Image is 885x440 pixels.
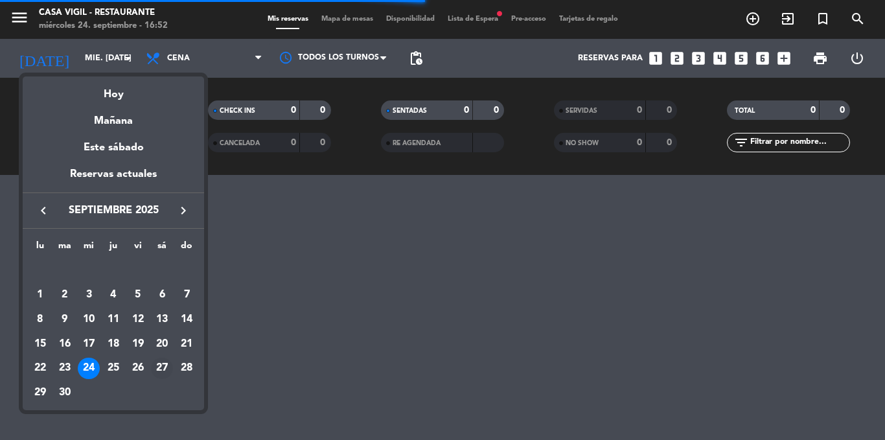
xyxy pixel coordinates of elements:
div: 28 [176,358,198,380]
div: 22 [29,358,51,380]
div: 27 [151,358,173,380]
i: keyboard_arrow_right [176,203,191,218]
div: 1 [29,284,51,306]
th: jueves [101,238,126,259]
span: septiembre 2025 [55,202,172,219]
td: 13 de septiembre de 2025 [150,307,175,332]
td: 5 de septiembre de 2025 [126,283,150,308]
div: 14 [176,308,198,330]
td: 7 de septiembre de 2025 [174,283,199,308]
td: 18 de septiembre de 2025 [101,332,126,356]
td: 9 de septiembre de 2025 [52,307,77,332]
div: 6 [151,284,173,306]
div: 20 [151,333,173,355]
td: 11 de septiembre de 2025 [101,307,126,332]
th: domingo [174,238,199,259]
td: 8 de septiembre de 2025 [28,307,52,332]
div: 7 [176,284,198,306]
th: lunes [28,238,52,259]
div: 5 [127,284,149,306]
div: 15 [29,333,51,355]
td: 24 de septiembre de 2025 [76,356,101,381]
div: 2 [54,284,76,306]
div: 26 [127,358,149,380]
th: martes [52,238,77,259]
td: 28 de septiembre de 2025 [174,356,199,381]
div: Mañana [23,103,204,130]
div: 19 [127,333,149,355]
i: keyboard_arrow_left [36,203,51,218]
div: 4 [102,284,124,306]
div: 3 [78,284,100,306]
td: 26 de septiembre de 2025 [126,356,150,381]
th: viernes [126,238,150,259]
td: 16 de septiembre de 2025 [52,332,77,356]
div: 10 [78,308,100,330]
div: 8 [29,308,51,330]
th: sábado [150,238,175,259]
div: 11 [102,308,124,330]
div: 16 [54,333,76,355]
td: 22 de septiembre de 2025 [28,356,52,381]
div: 25 [102,358,124,380]
button: keyboard_arrow_right [172,202,195,219]
div: 21 [176,333,198,355]
td: 1 de septiembre de 2025 [28,283,52,308]
td: 30 de septiembre de 2025 [52,380,77,405]
td: 19 de septiembre de 2025 [126,332,150,356]
td: 12 de septiembre de 2025 [126,307,150,332]
button: keyboard_arrow_left [32,202,55,219]
td: 20 de septiembre de 2025 [150,332,175,356]
td: SEP. [28,259,199,283]
div: 24 [78,358,100,380]
div: Este sábado [23,130,204,166]
div: 23 [54,358,76,380]
div: 30 [54,382,76,404]
div: 17 [78,333,100,355]
div: 12 [127,308,149,330]
div: 29 [29,382,51,404]
div: 18 [102,333,124,355]
td: 15 de septiembre de 2025 [28,332,52,356]
td: 3 de septiembre de 2025 [76,283,101,308]
td: 10 de septiembre de 2025 [76,307,101,332]
td: 27 de septiembre de 2025 [150,356,175,381]
td: 23 de septiembre de 2025 [52,356,77,381]
td: 2 de septiembre de 2025 [52,283,77,308]
td: 6 de septiembre de 2025 [150,283,175,308]
td: 17 de septiembre de 2025 [76,332,101,356]
td: 4 de septiembre de 2025 [101,283,126,308]
td: 14 de septiembre de 2025 [174,307,199,332]
div: Hoy [23,76,204,103]
div: 13 [151,308,173,330]
div: 9 [54,308,76,330]
td: 21 de septiembre de 2025 [174,332,199,356]
th: miércoles [76,238,101,259]
td: 29 de septiembre de 2025 [28,380,52,405]
td: 25 de septiembre de 2025 [101,356,126,381]
div: Reservas actuales [23,166,204,192]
